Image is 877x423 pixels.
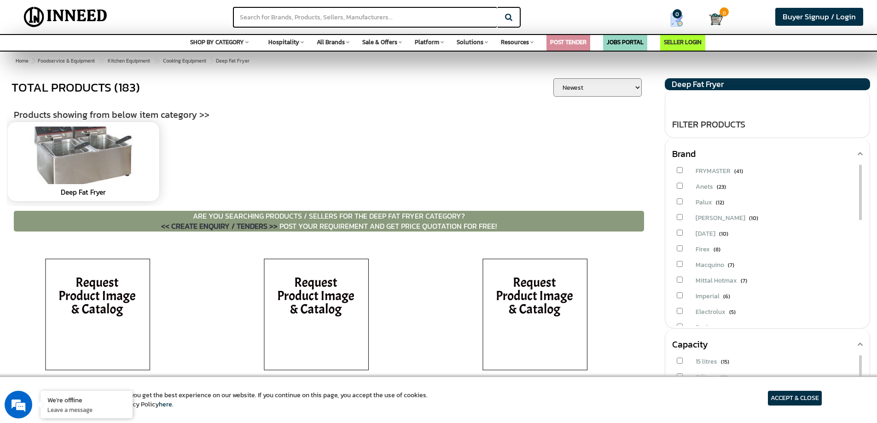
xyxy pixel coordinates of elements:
div: FILTER PRODUCTS [672,118,863,131]
span: > [209,55,214,66]
span: (10) [749,214,758,222]
span: (15) [721,358,729,366]
a: Buyer Signup / Login [775,8,863,26]
div: Products showing from below item category >> [7,78,651,122]
span: 0 [720,7,729,17]
span: SHOP BY CATEGORY [190,38,244,46]
a: Deep Fat Fryer [61,187,106,197]
span: Resources [501,38,529,46]
span: (12) [716,198,724,207]
input: Search for Brands, Products, Sellers, Manufacturers... [233,7,497,28]
span: Sale & Offers [362,38,397,46]
span: Buyer Signup / Login [783,11,856,23]
span: (4) [721,324,728,332]
img: Show My Quotes [670,13,684,27]
span: << CREATE ENQUIRY / TENDERS >> [161,220,278,232]
a: Home [14,55,30,66]
span: Imperial [696,291,720,301]
span: (8) [714,245,720,254]
span: Solutions [457,38,483,46]
a: Foodservice & Equipment [36,55,97,66]
a: JOBS PORTAL [607,38,644,46]
span: Firex [696,244,710,254]
img: inneed-image-na.png [33,248,162,386]
span: (23) [717,183,726,191]
span: 15 litres [696,357,717,366]
span: Macquino [696,260,724,270]
a: << CREATE ENQUIRY / TENDERS >> [161,220,279,232]
a: POST TENDER [550,38,587,46]
p: Leave a message [47,406,126,414]
img: Inneed.Market [16,6,115,29]
span: 8 litres [696,372,716,382]
span: Electrolux [696,307,726,317]
span: (10) [719,230,728,238]
span: > [98,55,103,66]
span: (7) [741,277,747,285]
span: Kitchen Equipment [108,57,150,64]
article: We use cookies to ensure you get the best experience on our website. If you continue on this page... [55,391,428,409]
a: Cooking Equipment [161,55,208,66]
a: here [159,400,172,409]
span: Deep Fat Fryer [672,78,724,90]
span: Berjaya [696,323,718,332]
span: All Brands [317,38,345,46]
span: 0 [673,9,682,18]
img: inneed-image-na.png [470,248,599,386]
article: ACCEPT & CLOSE [768,391,822,406]
span: [PERSON_NAME] [696,213,745,223]
p: ARE YOU SEARCHING PRODUCTS / SELLERS FOR THE Deep Fat Fryer CATEGORY? POST YOUR REQUIREMENT AND G... [14,211,644,232]
span: Foodservice & Equipment [38,57,95,64]
a: Cart 0 [709,9,718,29]
span: > [32,57,35,64]
img: inneed-image-na.png [252,248,381,386]
span: (7) [728,261,734,269]
div: We're offline [47,395,126,404]
span: Platform [415,38,439,46]
span: Mittal Hotmax [696,276,737,285]
span: Palux [696,197,712,207]
div: TOTAL PRODUCTS (183) [7,78,140,97]
span: (5) [729,308,736,316]
span: (41) [734,167,743,175]
span: > [153,55,158,66]
span: Cooking Equipment [163,57,206,64]
a: Kitchen Equipment [106,55,152,66]
img: Cart [709,12,723,26]
a: SELLER LOGIN [664,38,702,46]
span: Anets [696,182,713,191]
span: (12) [720,373,728,382]
a: my Quotes 0 [652,9,709,30]
span: Hospitality [268,38,299,46]
div: Brand [672,138,863,160]
span: (6) [723,292,730,301]
span: [DATE] [696,229,715,238]
div: Capacity [672,329,863,351]
span: Deep Fat Fryer [36,57,250,64]
span: FRYMASTER [696,166,731,176]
